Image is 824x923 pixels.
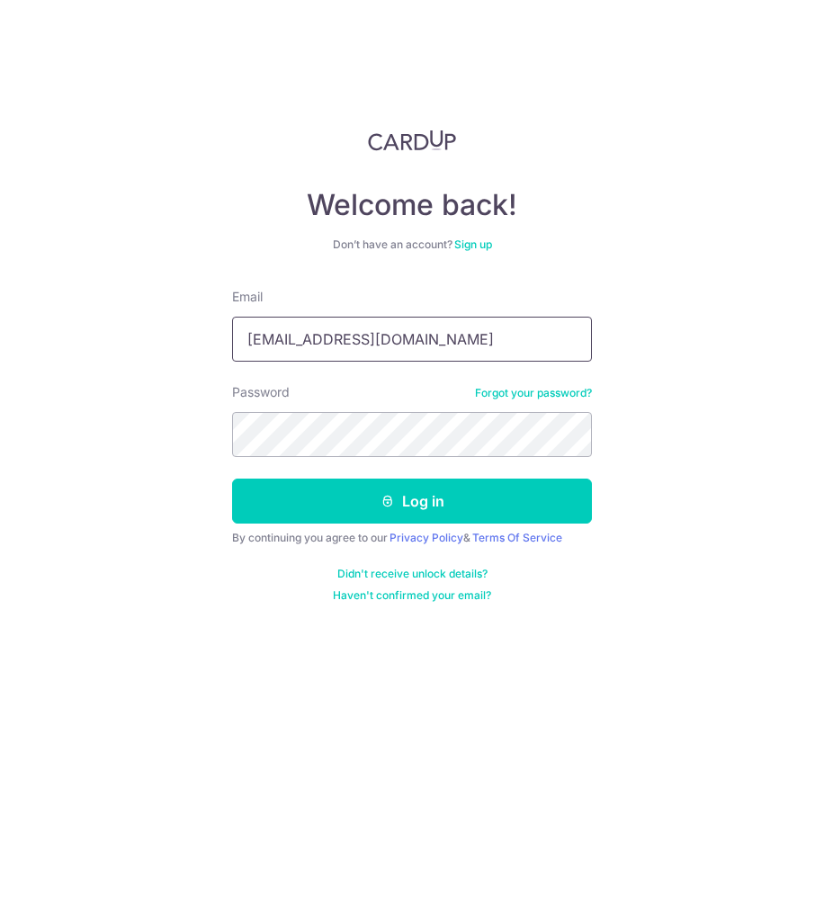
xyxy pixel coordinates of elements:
label: Password [232,383,290,401]
a: Terms Of Service [472,531,562,544]
button: Log in [232,479,592,524]
input: Enter your Email [232,317,592,362]
a: Haven't confirmed your email? [333,588,491,603]
a: Privacy Policy [390,531,463,544]
a: Forgot your password? [475,386,592,400]
div: By continuing you agree to our & [232,531,592,545]
h4: Welcome back! [232,187,592,223]
label: Email [232,288,263,306]
div: Don’t have an account? [232,237,592,252]
a: Sign up [454,237,492,251]
img: CardUp Logo [368,130,456,151]
a: Didn't receive unlock details? [337,567,488,581]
